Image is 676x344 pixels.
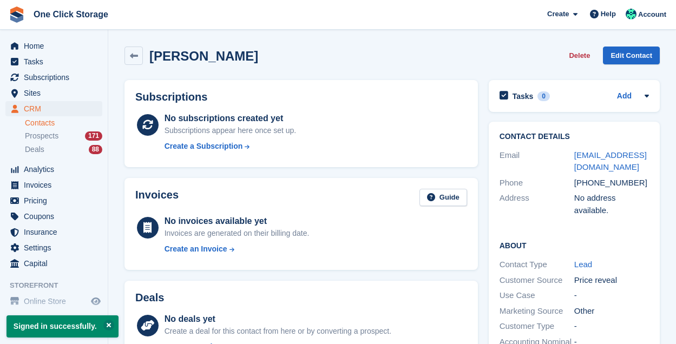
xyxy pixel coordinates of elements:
[574,260,592,269] a: Lead
[5,294,102,309] a: menu
[5,224,102,240] a: menu
[24,54,89,69] span: Tasks
[24,85,89,101] span: Sites
[574,305,649,317] div: Other
[500,305,574,317] div: Marketing Source
[500,320,574,333] div: Customer Type
[626,9,636,19] img: Katy Forster
[89,145,102,154] div: 88
[500,133,649,141] h2: Contact Details
[5,38,102,54] a: menu
[135,189,179,207] h2: Invoices
[500,240,649,250] h2: About
[500,177,574,189] div: Phone
[5,54,102,69] a: menu
[547,9,569,19] span: Create
[165,112,297,125] div: No subscriptions created yet
[10,280,108,291] span: Storefront
[5,256,102,271] a: menu
[5,209,102,224] a: menu
[6,315,119,338] p: Signed in successfully.
[603,47,660,64] a: Edit Contact
[29,5,113,23] a: One Click Storage
[574,274,649,287] div: Price reveal
[165,125,297,136] div: Subscriptions appear here once set up.
[165,215,310,228] div: No invoices available yet
[24,70,89,85] span: Subscriptions
[165,326,391,337] div: Create a deal for this contact from here or by converting a prospect.
[135,91,467,103] h2: Subscriptions
[25,144,102,155] a: Deals 88
[89,295,102,308] a: Preview store
[24,101,89,116] span: CRM
[5,70,102,85] a: menu
[24,38,89,54] span: Home
[565,47,594,64] button: Delete
[25,130,102,142] a: Prospects 171
[500,192,574,216] div: Address
[5,240,102,255] a: menu
[617,90,632,103] a: Add
[513,91,534,101] h2: Tasks
[24,256,89,271] span: Capital
[24,240,89,255] span: Settings
[9,6,25,23] img: stora-icon-8386f47178a22dfd0bd8f6a31ec36ba5ce8667c1dd55bd0f319d3a0aa187defe.svg
[5,85,102,101] a: menu
[24,193,89,208] span: Pricing
[574,150,647,172] a: [EMAIL_ADDRESS][DOMAIN_NAME]
[5,101,102,116] a: menu
[165,313,391,326] div: No deals yet
[638,9,666,20] span: Account
[85,131,102,141] div: 171
[574,192,649,216] div: No address available.
[5,162,102,177] a: menu
[5,193,102,208] a: menu
[165,243,227,255] div: Create an Invoice
[25,118,102,128] a: Contacts
[24,224,89,240] span: Insurance
[500,274,574,287] div: Customer Source
[24,209,89,224] span: Coupons
[574,320,649,333] div: -
[25,144,44,155] span: Deals
[601,9,616,19] span: Help
[500,149,574,174] div: Email
[165,141,243,152] div: Create a Subscription
[24,162,89,177] span: Analytics
[24,177,89,193] span: Invoices
[537,91,550,101] div: 0
[419,189,467,207] a: Guide
[165,243,310,255] a: Create an Invoice
[24,294,89,309] span: Online Store
[574,177,649,189] div: [PHONE_NUMBER]
[165,228,310,239] div: Invoices are generated on their billing date.
[574,289,649,302] div: -
[149,49,258,63] h2: [PERSON_NAME]
[5,177,102,193] a: menu
[500,289,574,302] div: Use Case
[135,292,164,304] h2: Deals
[500,259,574,271] div: Contact Type
[165,141,297,152] a: Create a Subscription
[25,131,58,141] span: Prospects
